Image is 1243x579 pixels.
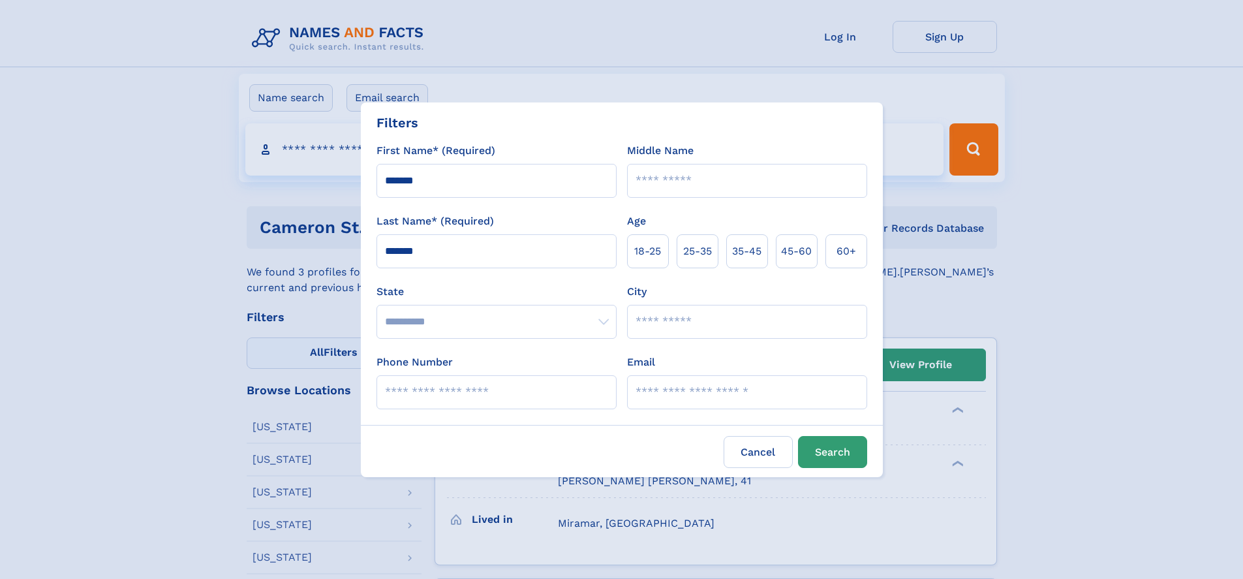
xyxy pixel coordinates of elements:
[627,284,647,300] label: City
[376,354,453,370] label: Phone Number
[634,243,661,259] span: 18‑25
[627,354,655,370] label: Email
[376,213,494,229] label: Last Name* (Required)
[627,143,694,159] label: Middle Name
[376,284,617,300] label: State
[683,243,712,259] span: 25‑35
[781,243,812,259] span: 45‑60
[376,143,495,159] label: First Name* (Required)
[836,243,856,259] span: 60+
[798,436,867,468] button: Search
[627,213,646,229] label: Age
[376,113,418,133] div: Filters
[724,436,793,468] label: Cancel
[732,243,761,259] span: 35‑45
